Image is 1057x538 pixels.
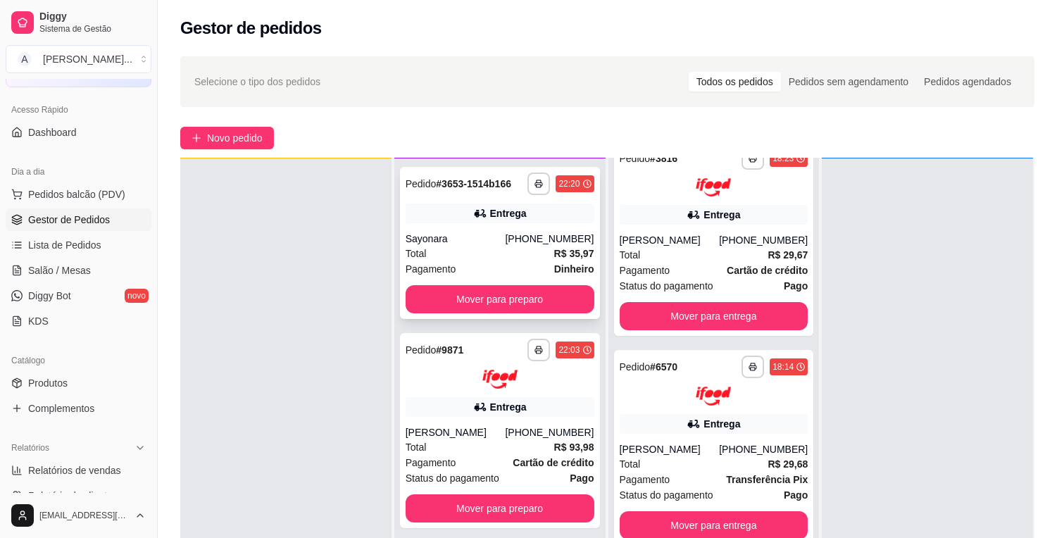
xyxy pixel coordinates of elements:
[482,370,518,389] img: ifood
[406,494,594,523] button: Mover para preparo
[696,387,731,406] img: ifood
[620,487,713,503] span: Status do pagamento
[620,442,720,456] div: [PERSON_NAME]
[768,458,808,470] strong: R$ 29,68
[436,178,511,189] strong: # 3653-1514b166
[6,99,151,121] div: Acesso Rápido
[180,127,274,149] button: Novo pedido
[505,425,594,439] div: [PHONE_NUMBER]
[620,278,713,294] span: Status do pagamento
[558,178,580,189] div: 22:20
[6,259,151,282] a: Salão / Mesas
[727,265,808,276] strong: Cartão de crédito
[43,52,132,66] div: [PERSON_NAME] ...
[192,133,201,143] span: plus
[28,213,110,227] span: Gestor de Pedidos
[620,361,651,373] span: Pedido
[620,456,641,472] span: Total
[6,121,151,144] a: Dashboard
[781,72,916,92] div: Pedidos sem agendamento
[6,349,151,372] div: Catálogo
[28,463,121,477] span: Relatórios de vendas
[436,344,463,356] strong: # 9871
[28,187,125,201] span: Pedidos balcão (PDV)
[773,153,794,164] div: 18:23
[28,263,91,277] span: Salão / Mesas
[406,232,506,246] div: Sayonara
[39,11,146,23] span: Diggy
[28,401,94,415] span: Complementos
[28,238,101,252] span: Lista de Pedidos
[6,208,151,231] a: Gestor de Pedidos
[554,442,594,453] strong: R$ 93,98
[406,261,456,277] span: Pagamento
[406,470,499,486] span: Status do pagamento
[719,233,808,247] div: [PHONE_NUMBER]
[6,499,151,532] button: [EMAIL_ADDRESS][DOMAIN_NAME]
[6,6,151,39] a: DiggySistema de Gestão
[703,417,740,431] div: Entrega
[490,400,527,414] div: Entrega
[6,45,151,73] button: Select a team
[513,457,594,468] strong: Cartão de crédito
[406,246,427,261] span: Total
[620,263,670,278] span: Pagamento
[6,372,151,394] a: Produtos
[406,344,437,356] span: Pedido
[11,442,49,453] span: Relatórios
[18,52,32,66] span: A
[28,489,118,503] span: Relatório de clientes
[620,247,641,263] span: Total
[773,361,794,373] div: 18:14
[28,376,68,390] span: Produtos
[554,263,594,275] strong: Dinheiro
[39,510,129,521] span: [EMAIL_ADDRESS][DOMAIN_NAME]
[6,397,151,420] a: Complementos
[490,206,527,220] div: Entrega
[505,232,594,246] div: [PHONE_NUMBER]
[406,178,437,189] span: Pedido
[6,459,151,482] a: Relatórios de vendas
[207,130,263,146] span: Novo pedido
[39,23,146,35] span: Sistema de Gestão
[28,125,77,139] span: Dashboard
[696,178,731,197] img: ifood
[6,161,151,183] div: Dia a dia
[28,289,71,303] span: Diggy Bot
[784,489,808,501] strong: Pago
[689,72,781,92] div: Todos os pedidos
[570,473,594,484] strong: Pago
[650,153,677,164] strong: # 3816
[620,302,808,330] button: Mover para entrega
[719,442,808,456] div: [PHONE_NUMBER]
[916,72,1019,92] div: Pedidos agendados
[6,310,151,332] a: KDS
[6,234,151,256] a: Lista de Pedidos
[28,314,49,328] span: KDS
[6,183,151,206] button: Pedidos balcão (PDV)
[406,455,456,470] span: Pagamento
[726,474,808,485] strong: Transferência Pix
[6,284,151,307] a: Diggy Botnovo
[406,425,506,439] div: [PERSON_NAME]
[768,249,808,261] strong: R$ 29,67
[406,285,594,313] button: Mover para preparo
[650,361,677,373] strong: # 6570
[620,233,720,247] div: [PERSON_NAME]
[554,248,594,259] strong: R$ 35,97
[620,472,670,487] span: Pagamento
[703,208,740,222] div: Entrega
[558,344,580,356] div: 22:03
[180,17,322,39] h2: Gestor de pedidos
[784,280,808,292] strong: Pago
[620,153,651,164] span: Pedido
[406,439,427,455] span: Total
[6,484,151,507] a: Relatório de clientes
[194,74,320,89] span: Selecione o tipo dos pedidos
